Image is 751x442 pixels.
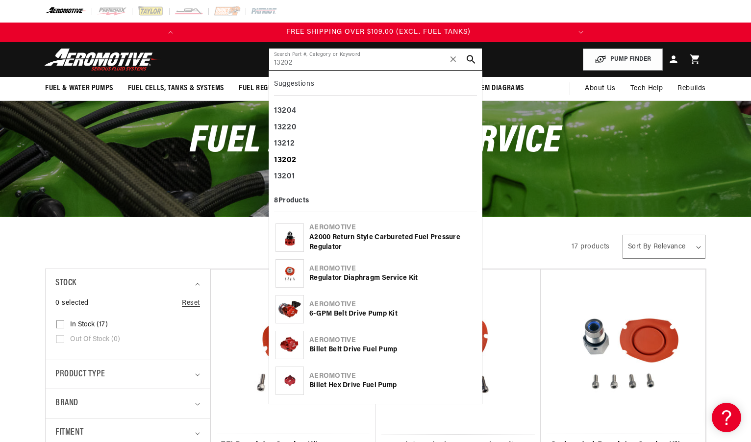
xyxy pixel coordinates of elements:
[459,77,531,100] summary: System Diagrams
[309,264,476,274] div: Aeromotive
[276,299,303,319] img: 6-GPM Belt Drive Pump Kit
[276,372,303,391] img: Billet Hex Drive Fuel Pump
[286,28,471,36] span: FREE SHIPPING OVER $109.00 (EXCL. FUEL TANKS)
[309,381,476,391] div: Billet Hex Drive Fuel Pump
[274,197,309,204] b: 8 Products
[276,334,303,356] img: Billet Belt Drive Fuel Pump
[274,120,477,136] div: 13220
[45,83,113,94] span: Fuel & Water Pumps
[309,309,476,319] div: 6-GPM Belt Drive Pump Kit
[630,83,663,94] span: Tech Help
[55,269,200,298] summary: Stock (0 selected)
[55,426,83,440] span: Fitment
[571,23,591,42] button: Translation missing: en.sections.announcements.next_announcement
[309,336,476,345] div: Aeromotive
[21,23,730,42] slideshow-component: Translation missing: en.sections.announcements.announcement_bar
[38,77,121,100] summary: Fuel & Water Pumps
[280,224,299,251] img: A2000 Return Style Carbureted Fuel Pressure Regulator
[583,49,663,71] button: PUMP FINDER
[239,83,296,94] span: Fuel Regulators
[274,103,477,120] div: 13204
[42,48,164,71] img: Aeromotive
[274,169,477,185] div: 13201
[182,298,200,309] a: Reset
[276,265,303,283] img: Regulator Diaphragm Service Kit
[460,49,482,70] button: search button
[183,27,574,38] div: Announcement
[274,76,477,96] div: Suggestions
[623,77,670,100] summary: Tech Help
[670,77,713,100] summary: Rebuilds
[190,123,561,195] span: Fuel Regulator Service Kits
[70,320,108,329] span: In stock (17)
[309,233,476,252] div: A2000 Return Style Carbureted Fuel Pressure Regulator
[309,300,476,310] div: Aeromotive
[55,276,76,291] span: Stock
[161,23,180,42] button: Translation missing: en.sections.announcements.previous_announcement
[577,77,623,100] a: About Us
[449,51,458,67] span: ✕
[572,243,610,250] span: 17 products
[309,371,476,381] div: Aeromotive
[466,83,524,94] span: System Diagrams
[585,85,616,92] span: About Us
[677,83,706,94] span: Rebuilds
[70,335,120,344] span: Out of stock (0)
[55,396,78,411] span: Brand
[55,368,105,382] span: Product type
[309,345,476,355] div: Billet Belt Drive Fuel Pump
[274,156,296,164] b: 13202
[274,136,477,152] div: 13212
[121,77,231,100] summary: Fuel Cells, Tanks & Systems
[309,223,476,233] div: Aeromotive
[55,360,200,389] summary: Product type (0 selected)
[269,49,482,70] input: Search by Part Number, Category or Keyword
[55,298,89,309] span: 0 selected
[309,273,476,283] div: Regulator Diaphragm Service Kit
[183,27,574,38] div: 2 of 2
[128,83,224,94] span: Fuel Cells, Tanks & Systems
[231,77,303,100] summary: Fuel Regulators
[55,389,200,418] summary: Brand (0 selected)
